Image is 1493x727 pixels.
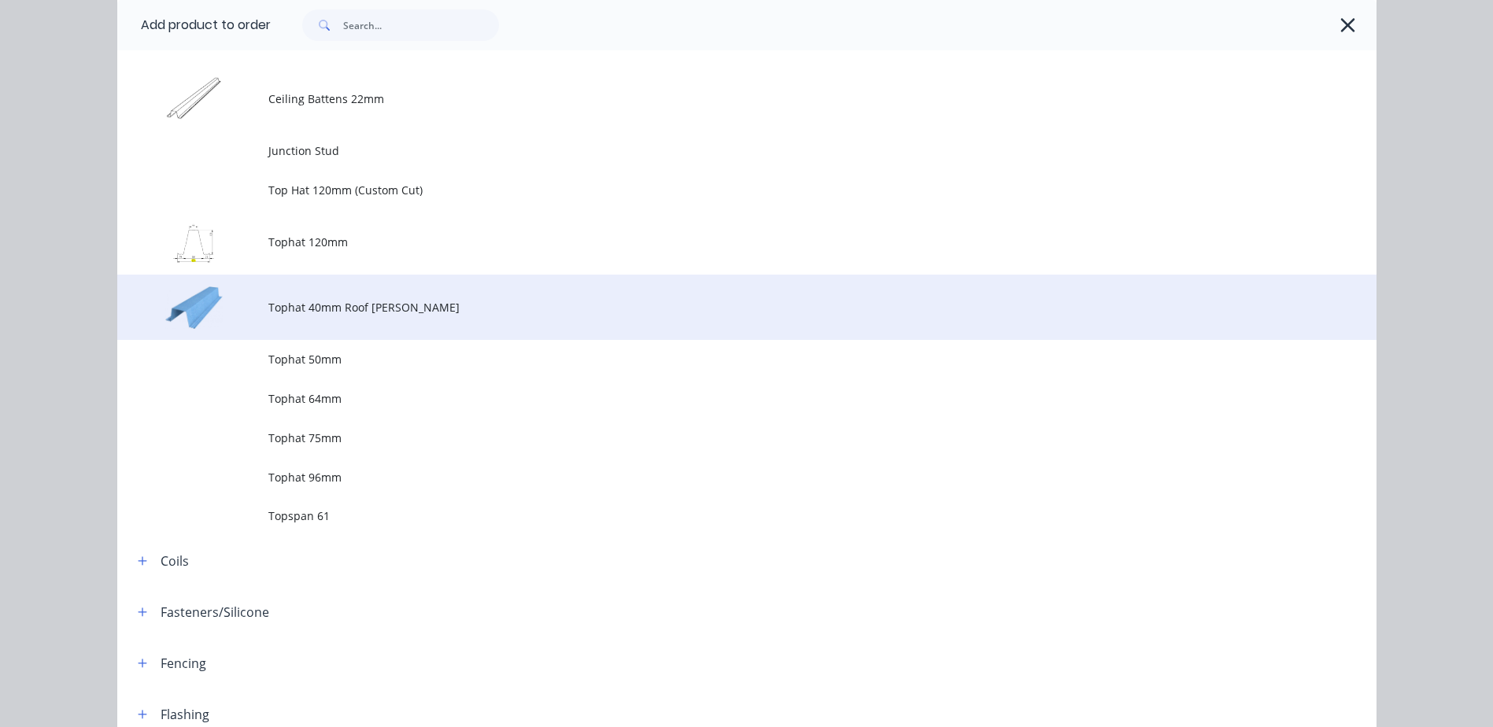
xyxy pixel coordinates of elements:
div: Fasteners/Silicone [161,603,269,622]
span: Top Hat 120mm (Custom Cut) [268,182,1155,198]
div: Coils [161,552,189,570]
div: Fencing [161,654,206,673]
span: Tophat 50mm [268,351,1155,367]
span: Ceiling Battens 22mm [268,90,1155,107]
span: Topspan 61 [268,507,1155,524]
span: Junction Stud [268,142,1155,159]
span: Tophat 64mm [268,390,1155,407]
span: Tophat 75mm [268,430,1155,446]
span: Tophat 40mm Roof [PERSON_NAME] [268,299,1155,316]
span: Tophat 120mm [268,234,1155,250]
input: Search... [343,9,499,41]
div: Flashing [161,705,209,724]
span: Tophat 96mm [268,469,1155,485]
